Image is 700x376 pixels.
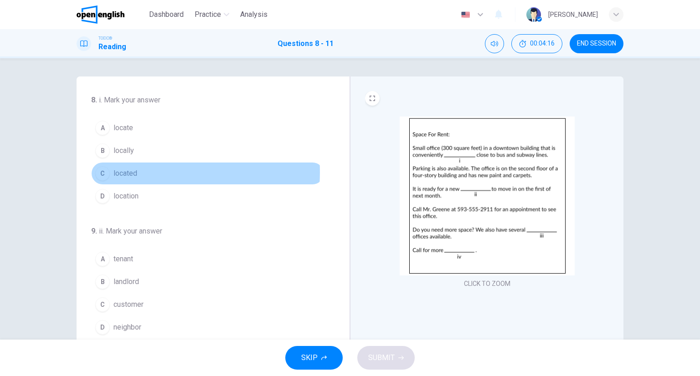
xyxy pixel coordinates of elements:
button: Blandlord [91,270,324,293]
div: C [95,166,110,181]
span: Practice [195,9,221,20]
a: OpenEnglish logo [77,5,145,24]
span: 8 . [91,96,97,104]
button: Clocated [91,162,324,185]
span: i. Mark your answer [99,96,160,104]
button: EXPAND [365,91,380,106]
div: C [95,297,110,312]
span: TOEIC® [98,35,112,41]
span: 9 . [91,227,97,235]
button: Dlocation [91,185,324,208]
span: SKIP [301,351,318,364]
button: CLICK TO ZOOM [460,277,514,290]
span: 00:04:16 [530,40,555,47]
div: B [95,143,110,158]
button: Atenant [91,248,324,270]
span: customer [113,299,144,310]
button: Dneighbor [91,316,324,339]
button: Alocate [91,117,324,139]
button: Ccustomer [91,293,324,316]
span: landlord [113,276,139,287]
span: END SESSION [577,40,616,47]
h1: Questions 8 - 11 [278,38,334,49]
span: located [113,168,137,179]
span: ii. Mark your answer [99,227,162,235]
div: D [95,320,110,335]
span: locate [113,122,133,133]
div: [PERSON_NAME] [548,9,598,20]
div: A [95,121,110,135]
div: D [95,189,110,203]
span: tenant [113,254,133,264]
div: Mute [485,34,504,53]
div: Hide [511,34,562,53]
button: Practice [191,6,233,23]
button: END SESSION [570,34,623,53]
span: Dashboard [149,9,184,20]
span: locally [113,145,134,156]
img: en [460,11,471,18]
h1: Reading [98,41,126,52]
img: Profile picture [526,7,541,22]
span: Analysis [240,9,268,20]
button: SKIP [285,346,343,370]
span: location [113,191,139,202]
div: A [95,252,110,266]
button: 00:04:16 [511,34,562,53]
img: OpenEnglish logo [77,5,124,24]
span: neighbor [113,322,141,333]
button: Dashboard [145,6,187,23]
button: Analysis [237,6,271,23]
button: Blocally [91,139,324,162]
img: undefined [400,117,575,275]
div: B [95,274,110,289]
